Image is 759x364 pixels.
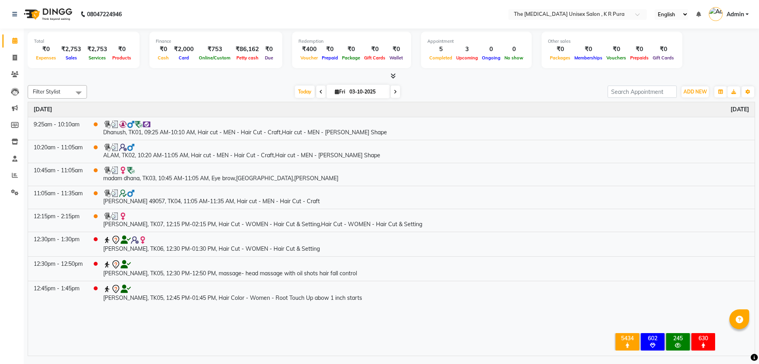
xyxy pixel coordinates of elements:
[28,281,88,305] td: 12:45pm - 1:45pm
[98,140,755,163] td: ALAM, TK02, 10:20 AM-11:05 AM, Hair cut - MEN - Hair Cut - Craft,Hair cut - MEN - [PERSON_NAME] S...
[454,45,480,54] div: 3
[387,55,405,61] span: Wallet
[608,86,677,98] input: Search Appointment
[362,55,387,61] span: Gift Cards
[197,55,232,61] span: Online/Custom
[709,7,723,21] img: Admin
[34,55,58,61] span: Expenses
[340,55,362,61] span: Package
[320,45,340,54] div: ₹0
[298,45,320,54] div: ₹400
[98,209,755,232] td: [PERSON_NAME], TK07, 12:15 PM-02:15 PM, Hair Cut - WOMEN - Hair Cut & Setting,Hair Cut - WOMEN - ...
[232,45,262,54] div: ₹86,162
[28,140,88,163] td: 10:20am - 11:05am
[454,55,480,61] span: Upcoming
[480,45,502,54] div: 0
[387,45,405,54] div: ₹0
[298,38,405,45] div: Redemption
[683,89,707,95] span: ADD NEW
[682,86,709,97] button: ADD NEW
[572,45,604,54] div: ₹0
[177,55,191,61] span: Card
[28,232,88,256] td: 12:30pm - 1:30pm
[548,38,676,45] div: Other sales
[502,45,525,54] div: 0
[87,55,108,61] span: Services
[234,55,261,61] span: Petty cash
[263,55,275,61] span: Due
[362,45,387,54] div: ₹0
[295,86,315,98] span: Today
[651,45,676,54] div: ₹0
[98,163,755,186] td: madam dhana, TK03, 10:45 AM-11:05 AM, Eye brow,[GEOGRAPHIC_DATA],[PERSON_NAME]
[502,55,525,61] span: No show
[572,55,604,61] span: Memberships
[156,55,171,61] span: Cash
[427,45,454,54] div: 5
[156,38,276,45] div: Finance
[693,335,714,342] div: 630
[298,55,320,61] span: Voucher
[28,117,88,140] td: 9:25am - 10:10am
[262,45,276,54] div: ₹0
[347,86,387,98] input: 2025-10-03
[34,105,52,114] a: October 3, 2025
[28,186,88,209] td: 11:05am - 11:35am
[617,335,638,342] div: 5434
[34,45,58,54] div: ₹0
[98,117,755,140] td: Dhanush, TK01, 09:25 AM-10:10 AM, Hair cut - MEN - Hair Cut - Craft,Hair cut - MEN - [PERSON_NAME...
[110,45,133,54] div: ₹0
[84,45,110,54] div: ₹2,753
[548,55,572,61] span: Packages
[33,88,60,95] span: Filter Stylist
[726,332,751,356] iframe: chat widget
[604,45,628,54] div: ₹0
[110,55,133,61] span: Products
[340,45,362,54] div: ₹0
[320,55,340,61] span: Prepaid
[651,55,676,61] span: Gift Cards
[480,55,502,61] span: Ongoing
[727,10,744,19] span: Admin
[98,186,755,209] td: [PERSON_NAME] 49057, TK04, 11:05 AM-11:35 AM, Hair cut - MEN - Hair Cut - Craft
[87,3,122,25] b: 08047224946
[427,38,525,45] div: Appointment
[197,45,232,54] div: ₹753
[548,45,572,54] div: ₹0
[28,102,755,117] th: October 3, 2025
[156,45,171,54] div: ₹0
[28,163,88,186] td: 10:45am - 11:05am
[20,3,74,25] img: logo
[333,89,347,95] span: Fri
[668,335,688,342] div: 245
[628,45,651,54] div: ₹0
[731,105,749,114] a: October 3, 2025
[171,45,197,54] div: ₹2,000
[604,55,628,61] span: Vouchers
[427,55,454,61] span: Completed
[98,232,755,256] td: [PERSON_NAME], TK06, 12:30 PM-01:30 PM, Hair Cut - WOMEN - Hair Cut & Setting
[628,55,651,61] span: Prepaids
[34,38,133,45] div: Total
[28,256,88,281] td: 12:30pm - 12:50pm
[58,45,84,54] div: ₹2,753
[98,256,755,281] td: [PERSON_NAME], TK05, 12:30 PM-12:50 PM, massage- head massage with oil shots hair fall control
[642,335,663,342] div: 602
[98,281,755,305] td: [PERSON_NAME], TK05, 12:45 PM-01:45 PM, Hair Color - Women - Root Touch Up abow 1 inch starts
[64,55,79,61] span: Sales
[28,209,88,232] td: 12:15pm - 2:15pm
